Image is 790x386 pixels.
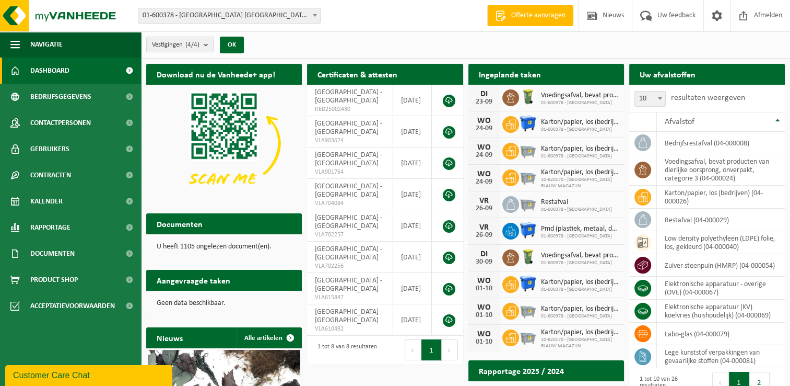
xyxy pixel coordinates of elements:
[474,178,494,186] div: 24-09
[665,118,694,126] span: Afvalstof
[315,308,382,324] span: [GEOGRAPHIC_DATA] - [GEOGRAPHIC_DATA]
[405,339,421,360] button: Previous
[541,233,619,240] span: 01-600378 - [GEOGRAPHIC_DATA]
[541,177,619,189] span: 10-820170 - [GEOGRAPHIC_DATA] BLAUW MAGAZIJN
[146,37,214,52] button: Vestigingen(4/4)
[393,304,432,336] td: [DATE]
[519,328,537,346] img: WB-2500-GAL-GY-01
[541,127,619,133] span: 01-600378 - [GEOGRAPHIC_DATA]
[474,258,494,266] div: 30-09
[393,116,432,147] td: [DATE]
[519,141,537,159] img: WB-2500-GAL-GY-01
[474,197,494,205] div: VR
[220,37,244,53] button: OK
[657,132,785,154] td: bedrijfsrestafval (04-000008)
[30,31,63,58] span: Navigatie
[541,313,619,320] span: 01-600378 - [GEOGRAPHIC_DATA]
[541,225,619,233] span: Pmd (plastiek, metaal, drankkartons) (bedrijven)
[393,85,432,116] td: [DATE]
[315,262,385,270] span: VLA702256
[519,275,537,292] img: WB-1100-HPE-BE-01
[541,207,612,213] span: 01-600378 - [GEOGRAPHIC_DATA]
[474,338,494,346] div: 01-10
[315,120,382,136] span: [GEOGRAPHIC_DATA] - [GEOGRAPHIC_DATA]
[393,273,432,304] td: [DATE]
[474,143,494,152] div: WO
[393,242,432,273] td: [DATE]
[146,270,241,290] h2: Aangevraagde taken
[30,241,75,267] span: Documenten
[315,214,382,230] span: [GEOGRAPHIC_DATA] - [GEOGRAPHIC_DATA]
[157,300,291,307] p: Geen data beschikbaar.
[393,147,432,179] td: [DATE]
[519,88,537,106] img: WB-0140-HPE-GN-50
[657,300,785,323] td: elektronische apparatuur (KV) koelvries (huishoudelijk) (04-000069)
[157,243,291,251] p: U heeft 1105 ongelezen document(en).
[657,231,785,254] td: low density polyethyleen (LDPE) folie, los, gekleurd (04-000040)
[315,231,385,239] span: VLA702257
[146,327,193,348] h2: Nieuws
[541,145,619,153] span: Karton/papier, los (bedrijven)
[146,64,286,84] h2: Download nu de Vanheede+ app!
[315,88,382,105] span: [GEOGRAPHIC_DATA] - [GEOGRAPHIC_DATA]
[657,254,785,277] td: zuiver steenpuin (HMRP) (04-000054)
[312,338,377,361] div: 1 tot 8 van 8 resultaten
[30,293,115,319] span: Acceptatievoorwaarden
[519,221,537,239] img: WB-1100-HPE-BE-01
[474,223,494,232] div: VR
[657,345,785,368] td: lege kunststof verpakkingen van gevaarlijke stoffen (04-000081)
[541,278,619,287] span: Karton/papier, los (bedrijven)
[541,153,619,160] span: 01-600378 - [GEOGRAPHIC_DATA]
[474,170,494,178] div: WO
[474,98,494,106] div: 23-09
[30,214,70,241] span: Rapportage
[442,339,458,360] button: Next
[393,179,432,210] td: [DATE]
[657,277,785,300] td: elektronische apparatuur - overige (OVE) (04-000067)
[474,250,494,258] div: DI
[315,277,382,293] span: [GEOGRAPHIC_DATA] - [GEOGRAPHIC_DATA]
[657,323,785,345] td: labo-glas (04-000079)
[421,339,442,360] button: 1
[474,205,494,212] div: 26-09
[30,162,71,188] span: Contracten
[474,303,494,312] div: WO
[541,337,619,349] span: 10-820170 - [GEOGRAPHIC_DATA] BLAUW MAGAZIJN
[315,137,385,145] span: VLA903624
[519,168,537,186] img: WB-2500-GAL-GY-01
[393,210,432,242] td: [DATE]
[315,183,382,199] span: [GEOGRAPHIC_DATA] - [GEOGRAPHIC_DATA]
[509,10,568,21] span: Offerte aanvragen
[635,92,665,106] span: 10
[315,245,382,262] span: [GEOGRAPHIC_DATA] - [GEOGRAPHIC_DATA]
[541,92,619,100] span: Voedingsafval, bevat producten van dierlijke oorsprong, onverpakt, categorie 3
[236,327,301,348] a: Alle artikelen
[315,151,382,167] span: [GEOGRAPHIC_DATA] - [GEOGRAPHIC_DATA]
[138,8,321,24] span: 01-600378 - NOORD NATIE TERMINAL NV - ANTWERPEN
[315,105,385,113] span: RED25002430
[474,152,494,159] div: 24-09
[541,118,619,127] span: Karton/papier, los (bedrijven)
[657,209,785,231] td: restafval (04-000029)
[474,312,494,319] div: 01-10
[541,198,612,207] span: Restafval
[315,293,385,302] span: VLA615847
[541,287,619,293] span: 01-600378 - [GEOGRAPHIC_DATA]
[671,94,745,102] label: resultaten weergeven
[468,360,574,381] h2: Rapportage 2025 / 2024
[152,37,199,53] span: Vestigingen
[519,301,537,319] img: WB-2500-GAL-GY-01
[541,168,619,177] span: Karton/papier, los (bedrijven)
[474,125,494,132] div: 24-09
[138,8,320,23] span: 01-600378 - NOORD NATIE TERMINAL NV - ANTWERPEN
[315,168,385,176] span: VLA901764
[657,186,785,209] td: karton/papier, los (bedrijven) (04-000026)
[541,252,619,260] span: Voedingsafval, bevat producten van dierlijke oorsprong, onverpakt, categorie 3
[30,58,69,84] span: Dashboard
[30,110,91,136] span: Contactpersonen
[468,64,551,84] h2: Ingeplande taken
[657,154,785,186] td: voedingsafval, bevat producten van dierlijke oorsprong, onverpakt, categorie 3 (04-000024)
[541,305,619,313] span: Karton/papier, los (bedrijven)
[185,41,199,48] count: (4/4)
[146,213,213,234] h2: Documenten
